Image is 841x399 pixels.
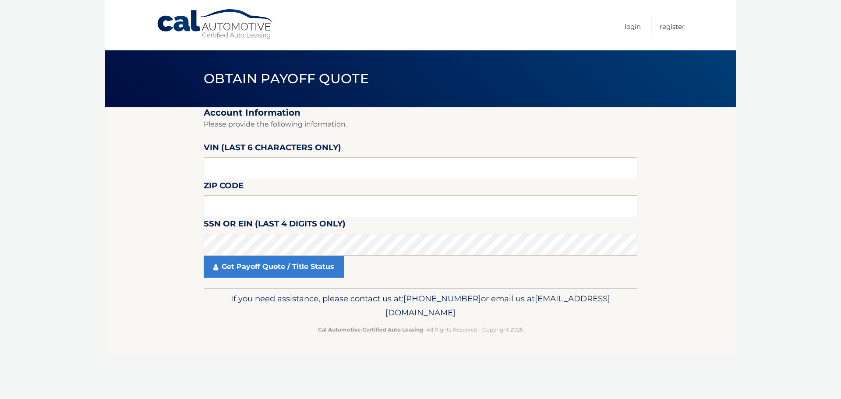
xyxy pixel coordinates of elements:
a: Cal Automotive [156,9,275,40]
label: Zip Code [204,179,244,195]
p: - All Rights Reserved - Copyright 2025 [209,325,632,334]
label: SSN or EIN (last 4 digits only) [204,217,346,233]
a: Get Payoff Quote / Title Status [204,256,344,278]
strong: Cal Automotive Certified Auto Leasing [318,326,423,333]
span: Obtain Payoff Quote [204,71,369,87]
a: Register [660,19,685,34]
h2: Account Information [204,107,637,118]
p: Please provide the following information. [204,118,637,131]
a: Login [625,19,641,34]
label: VIN (last 6 characters only) [204,141,341,157]
span: [PHONE_NUMBER] [403,293,481,304]
p: If you need assistance, please contact us at: or email us at [209,292,632,320]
